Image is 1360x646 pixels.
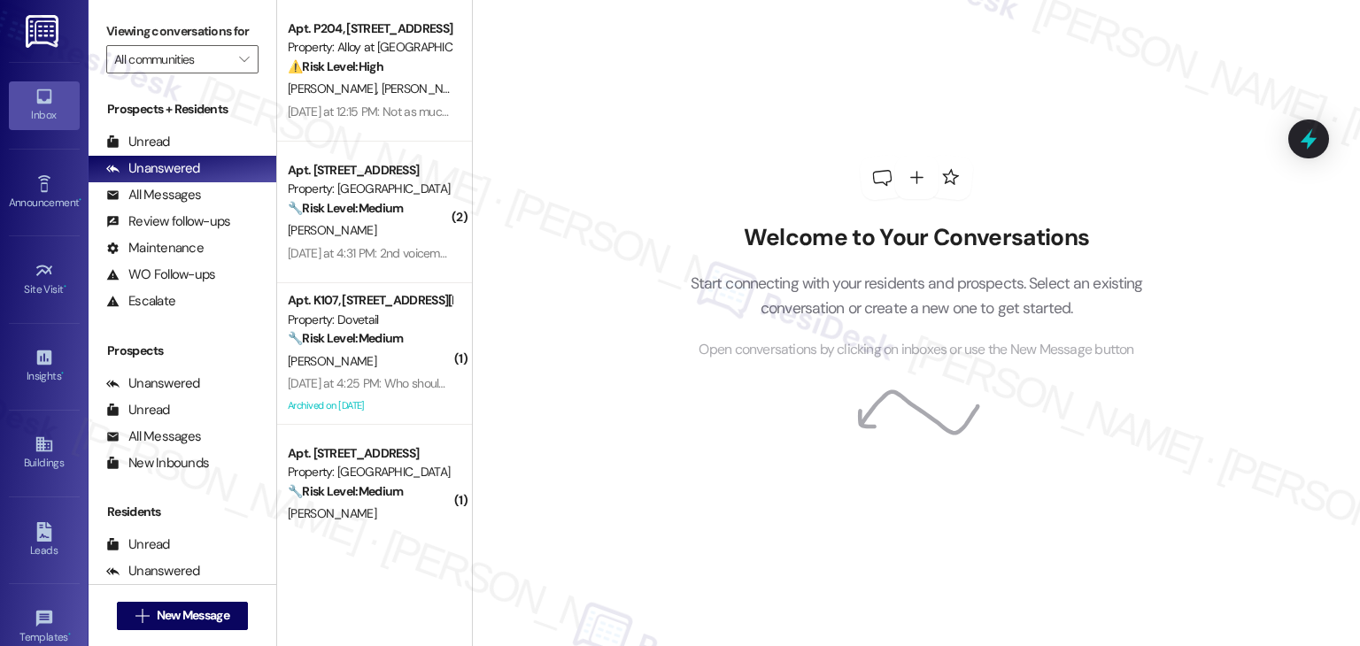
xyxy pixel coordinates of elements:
[288,81,382,96] span: [PERSON_NAME]
[79,194,81,206] span: •
[286,395,453,417] div: Archived on [DATE]
[288,180,452,198] div: Property: [GEOGRAPHIC_DATA]
[106,562,200,581] div: Unanswered
[288,375,647,391] div: [DATE] at 4:25 PM: Who should I email regarding the end of my lease ?
[114,45,230,73] input: All communities
[106,535,170,554] div: Unread
[135,609,149,623] i: 
[288,505,376,521] span: [PERSON_NAME]
[106,265,215,284] div: WO Follow-ups
[699,339,1133,361] span: Open conversations by clicking on inboxes or use the New Message button
[64,281,66,293] span: •
[106,292,175,311] div: Escalate
[288,19,452,38] div: Apt. P204, [STREET_ADDRESS]
[106,239,204,258] div: Maintenance
[106,454,209,473] div: New Inbounds
[288,353,376,369] span: [PERSON_NAME]
[9,256,80,304] a: Site Visit •
[106,186,201,204] div: All Messages
[89,100,276,119] div: Prospects + Residents
[288,245,1054,261] div: [DATE] at 4:31 PM: 2nd voicemail with no reply. Can I get that email? I understand they are super...
[288,463,452,481] div: Property: [GEOGRAPHIC_DATA]
[106,159,200,178] div: Unanswered
[288,291,452,310] div: Apt. K107, [STREET_ADDRESS][PERSON_NAME]
[89,503,276,521] div: Residents
[288,200,403,216] strong: 🔧 Risk Level: Medium
[106,18,259,45] label: Viewing conversations for
[9,81,80,129] a: Inbox
[288,444,452,463] div: Apt. [STREET_ADDRESS]
[9,342,80,390] a: Insights •
[288,483,403,499] strong: 🔧 Risk Level: Medium
[288,161,452,180] div: Apt. [STREET_ADDRESS]
[663,224,1170,252] h2: Welcome to Your Conversations
[9,429,80,477] a: Buildings
[288,330,403,346] strong: 🔧 Risk Level: Medium
[106,427,201,446] div: All Messages
[239,52,249,66] i: 
[157,606,229,625] span: New Message
[61,367,64,380] span: •
[288,58,383,74] strong: ⚠️ Risk Level: High
[106,401,170,419] div: Unread
[106,133,170,151] div: Unread
[117,602,248,630] button: New Message
[68,628,71,641] span: •
[106,374,200,393] div: Unanswered
[106,212,230,231] div: Review follow-ups
[288,311,452,329] div: Property: Dovetail
[26,15,62,48] img: ResiDesk Logo
[89,342,276,360] div: Prospects
[663,271,1170,321] p: Start connecting with your residents and prospects. Select an existing conversation or create a n...
[288,104,554,119] div: [DATE] at 12:15 PM: Not as much but it's still occurring
[9,517,80,565] a: Leads
[288,222,376,238] span: [PERSON_NAME]
[382,81,470,96] span: [PERSON_NAME]
[288,38,452,57] div: Property: Alloy at [GEOGRAPHIC_DATA]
